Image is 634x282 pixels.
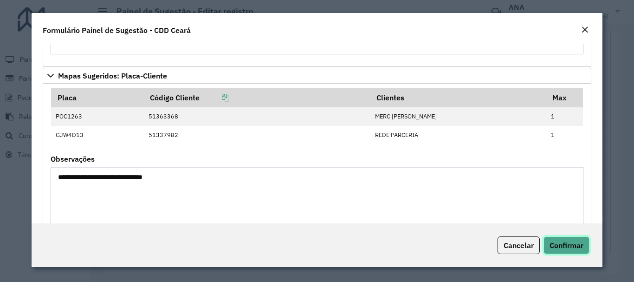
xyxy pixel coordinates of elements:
button: Cancelar [498,236,540,254]
button: Confirmar [543,236,589,254]
em: Fechar [581,26,589,33]
td: 1 [546,126,583,144]
h4: Formulário Painel de Sugestão - CDD Ceará [43,25,191,36]
span: Cancelar [504,241,534,250]
button: Close [578,24,591,36]
td: REDE PARCERIA [370,126,546,144]
td: 51337982 [143,126,370,144]
div: Mapas Sugeridos: Placa-Cliente [43,84,591,258]
td: MERC [PERSON_NAME] [370,107,546,126]
span: Confirmar [550,241,583,250]
a: Copiar [200,93,229,102]
td: GJW4D13 [51,126,143,144]
span: Mapas Sugeridos: Placa-Cliente [58,72,167,79]
td: POC1263 [51,107,143,126]
td: 51363368 [143,107,370,126]
td: 1 [546,107,583,126]
a: Mapas Sugeridos: Placa-Cliente [43,68,591,84]
th: Max [546,88,583,107]
th: Placa [51,88,143,107]
th: Código Cliente [143,88,370,107]
label: Observações [51,153,95,164]
th: Clientes [370,88,546,107]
